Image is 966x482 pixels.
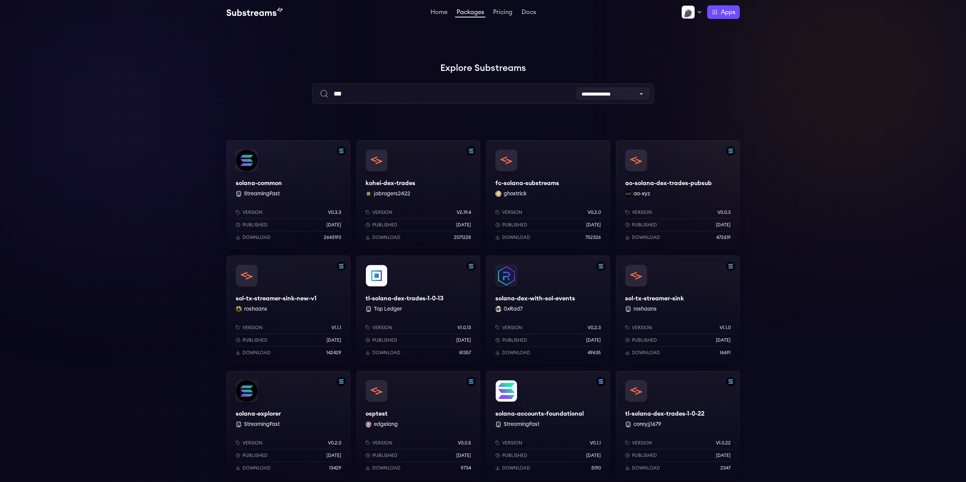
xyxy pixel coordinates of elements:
[337,377,346,386] img: Filter by solana network
[457,325,471,331] p: v1.0.13
[504,190,527,198] button: ghostrick
[459,350,471,356] p: 81357
[461,465,471,471] p: 9734
[374,190,410,198] button: jobrogers2422
[326,350,341,356] p: 142429
[458,440,471,446] p: v0.0.5
[455,9,485,17] a: Packages
[243,222,268,228] p: Published
[466,262,476,271] img: Filter by solana network
[326,452,341,458] p: [DATE]
[616,256,740,365] a: Filter by solana networksol-tx-streamer-sinksol-tx-streamer-sink roshaansVersionv1.1.0Published[D...
[502,234,530,240] p: Download
[356,256,480,365] a: Filter by solana networktl-solana-dex-trades-1-0-13tl-solana-dex-trades-1-0-13 Top LedgerVersionv...
[520,9,537,17] a: Docs
[492,9,514,17] a: Pricing
[243,452,268,458] p: Published
[596,262,605,271] img: Filter by solana network
[328,440,341,446] p: v0.2.0
[726,377,735,386] img: Filter by solana network
[716,234,731,240] p: 472619
[466,377,476,386] img: Filter by solana network
[590,440,601,446] p: v0.1.1
[372,234,400,240] p: Download
[243,337,268,343] p: Published
[243,209,263,215] p: Version
[227,8,283,17] img: Substream's logo
[717,209,731,215] p: v0.0.3
[331,325,341,331] p: v1.1.1
[227,371,350,480] a: Filter by solana networksolana-explorersolana-explorer StreamingFastVersionv0.2.0Published[DATE]D...
[457,209,471,215] p: v2.19.4
[616,371,740,480] a: Filter by solana networktl-solana-dex-trades-1-0-22tl-solana-dex-trades-1-0-22 coreyjj1679Version...
[588,325,601,331] p: v0.2.3
[502,452,527,458] p: Published
[244,421,280,428] button: StreamingFast
[502,325,522,331] p: Version
[356,371,480,480] a: Filter by solana networkosptestosptestedgelang edgelangVersionv0.0.5Published[DATE]Download9734
[716,440,731,446] p: v1.0.22
[632,452,657,458] p: Published
[716,222,731,228] p: [DATE]
[328,209,341,215] p: v0.3.3
[486,140,610,250] a: fc-solana-substreamsfc-solana-substreamsghostrick ghostrickVersionv0.2.0Published[DATE]Download75...
[720,325,731,331] p: v1.1.0
[243,440,263,446] p: Version
[616,140,740,250] a: Filter by solana networkao-solana-dex-trades-pubsubao-solana-dex-trades-pubsubao-xyz ao-xyzVersio...
[716,452,731,458] p: [DATE]
[486,256,610,365] a: Filter by solana networksolana-dex-with-sol-eventssolana-dex-with-sol-events0xRad7 0xRad7Versionv...
[633,305,657,313] button: roshaans
[502,350,530,356] p: Download
[720,465,731,471] p: 2347
[329,465,341,471] p: 13429
[337,262,346,271] img: Filter by solana network
[591,465,601,471] p: 5190
[372,325,392,331] p: Version
[586,337,601,343] p: [DATE]
[726,146,735,155] img: Filter by solana network
[227,256,350,365] a: Filter by solana networksol-tx-streamer-sink-new-v1sol-tx-streamer-sink-new-v1roshaans roshaansVe...
[586,452,601,458] p: [DATE]
[632,325,652,331] p: Version
[632,465,660,471] p: Download
[372,209,392,215] p: Version
[243,465,271,471] p: Download
[633,190,650,198] button: ao-xyz
[324,234,341,240] p: 2643193
[632,209,652,215] p: Version
[632,222,657,228] p: Published
[502,337,527,343] p: Published
[681,5,695,19] img: Profile
[502,440,522,446] p: Version
[721,8,735,17] span: Apps
[326,222,341,228] p: [DATE]
[456,337,471,343] p: [DATE]
[244,305,267,313] button: roshaans
[243,234,271,240] p: Download
[596,377,605,386] img: Filter by solana-accounts-mainnet network
[632,440,652,446] p: Version
[374,305,402,313] button: Top Ledger
[504,421,539,428] button: StreamingFast
[372,350,400,356] p: Download
[372,452,397,458] p: Published
[337,146,346,155] img: Filter by solana network
[456,452,471,458] p: [DATE]
[227,140,350,250] a: Filter by solana networksolana-commonsolana-common StreamingFastVersionv0.3.3Published[DATE]Downl...
[588,350,601,356] p: 49635
[243,325,263,331] p: Version
[456,222,471,228] p: [DATE]
[633,421,661,428] button: coreyjj1679
[502,222,527,228] p: Published
[586,222,601,228] p: [DATE]
[372,465,400,471] p: Download
[227,61,740,76] h1: Explore Substreams
[502,465,530,471] p: Download
[588,209,601,215] p: v0.2.0
[454,234,471,240] p: 2071228
[720,350,731,356] p: 16691
[716,337,731,343] p: [DATE]
[486,371,610,480] a: Filter by solana-accounts-mainnet networksolana-accounts-foundationalsolana-accounts-foundational...
[243,350,271,356] p: Download
[504,305,523,313] button: 0xRad7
